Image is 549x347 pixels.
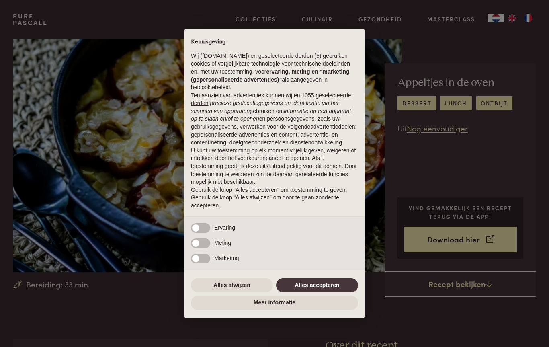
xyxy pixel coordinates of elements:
p: Ten aanzien van advertenties kunnen wij en 1055 geselecteerde gebruiken om en persoonsgegevens, z... [191,92,358,147]
span: Meting [214,240,231,246]
p: Wij ([DOMAIN_NAME]) en geselecteerde derden (5) gebruiken cookies of vergelijkbare technologie vo... [191,52,358,92]
span: Ervaring [214,224,235,231]
button: derden [191,99,209,107]
h2: Kennisgeving [191,39,358,46]
button: Alles afwijzen [191,278,273,293]
button: advertentiedoelen [310,123,355,131]
p: U kunt uw toestemming op elk moment vrijelijk geven, weigeren of intrekken door het voorkeurenpan... [191,147,358,186]
p: Gebruik de knop “Alles accepteren” om toestemming te geven. Gebruik de knop “Alles afwijzen” om d... [191,186,358,210]
strong: ervaring, meting en “marketing (gepersonaliseerde advertenties)” [191,68,349,83]
em: precieze geolocatiegegevens en identificatie via het scannen van apparaten [191,100,338,114]
em: informatie op een apparaat op te slaan en/of te openen [191,108,351,122]
button: Meer informatie [191,296,358,310]
span: Marketing [214,255,239,261]
button: Alles accepteren [276,278,358,293]
a: cookiebeleid [199,84,230,90]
